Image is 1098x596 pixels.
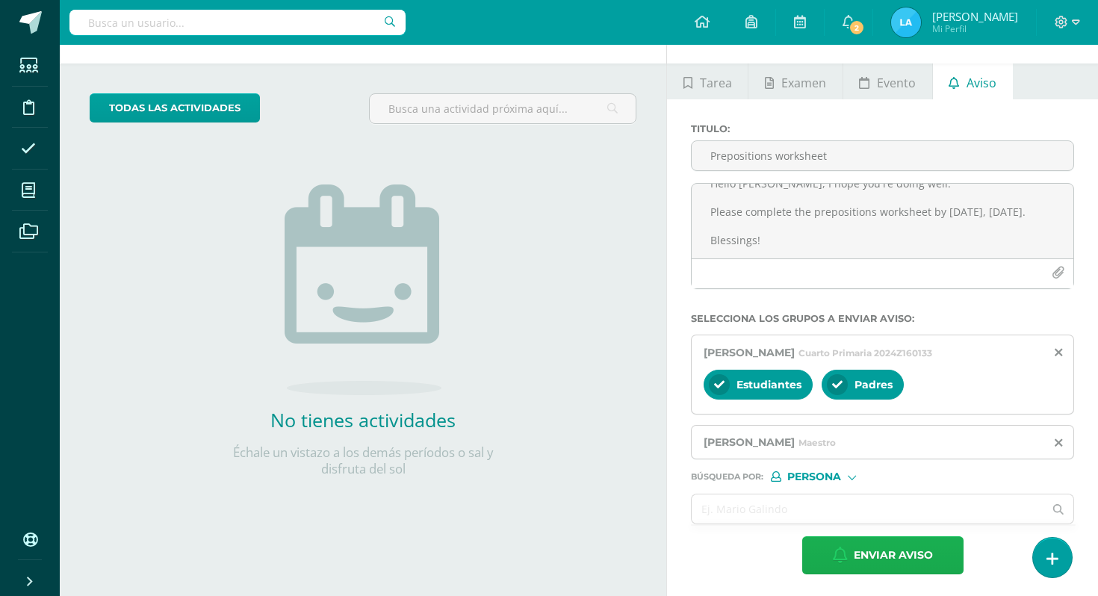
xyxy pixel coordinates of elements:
span: Persona [787,473,841,481]
span: Evento [877,65,916,101]
input: Busca un usuario... [69,10,406,35]
span: Examen [781,65,826,101]
span: Cuarto Primaria 2024Z160133 [798,347,932,358]
h2: No tienes actividades [214,407,512,432]
p: Échale un vistazo a los demás períodos o sal y disfruta del sol [214,444,512,477]
span: Aviso [967,65,996,101]
a: Aviso [933,63,1013,99]
span: [PERSON_NAME] [704,346,795,359]
span: Tarea [700,65,732,101]
button: Enviar aviso [802,536,964,574]
img: 6154c65518de364556face02cf411cfc.png [891,7,921,37]
a: todas las Actividades [90,93,260,122]
span: Enviar aviso [854,537,933,574]
span: Maestro [798,437,836,448]
label: Titulo : [691,123,1074,134]
img: no_activities.png [285,184,441,395]
span: Padres [854,378,893,391]
span: Búsqueda por : [691,473,763,481]
span: 2 [849,19,865,36]
input: Ej. Mario Galindo [692,494,1043,524]
span: Estudiantes [736,378,801,391]
a: Examen [748,63,842,99]
input: Titulo [692,141,1073,170]
textarea: Hello [PERSON_NAME], I hope you're doing well. Please complete the prepositions worksheet by [DAT... [692,184,1073,258]
div: [object Object] [771,471,883,482]
span: [PERSON_NAME] [932,9,1018,24]
label: Selecciona los grupos a enviar aviso : [691,313,1074,324]
input: Busca una actividad próxima aquí... [370,94,636,123]
span: Mi Perfil [932,22,1018,35]
span: [PERSON_NAME] [704,435,795,449]
a: Tarea [667,63,748,99]
a: Evento [843,63,932,99]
